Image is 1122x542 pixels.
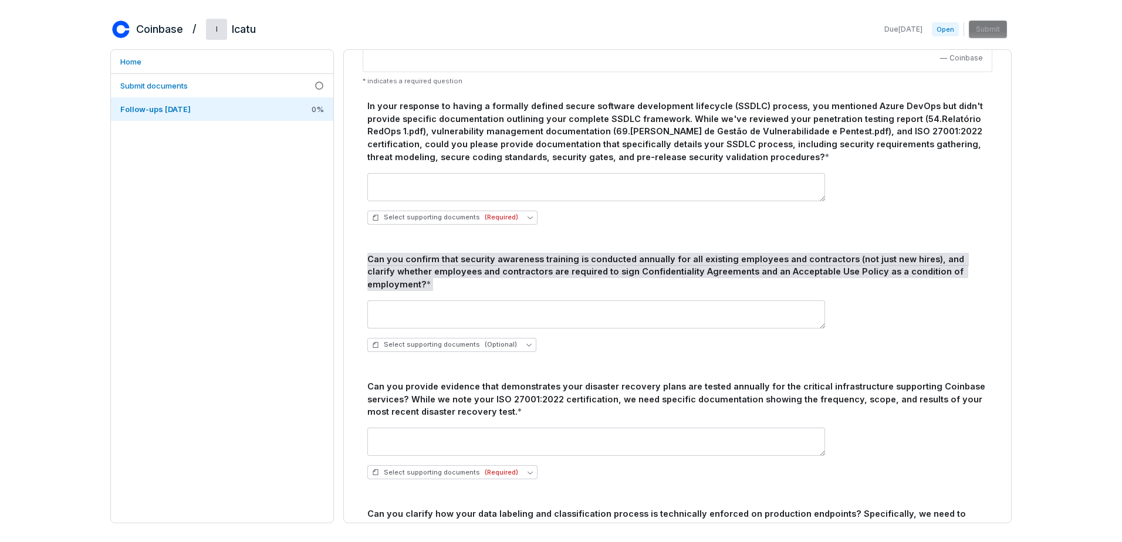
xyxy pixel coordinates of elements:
span: (Required) [485,213,518,222]
div: In your response to having a formally defined secure software development lifecycle (SSDLC) proce... [367,100,988,164]
span: Select supporting documents [372,213,518,222]
h2: Icatu [232,22,256,37]
span: Select supporting documents [372,340,517,349]
span: (Optional) [485,340,517,349]
span: Due [DATE] [884,25,922,34]
span: Follow-ups [DATE] [120,104,191,114]
a: Submit documents [111,74,333,97]
span: Open [932,22,959,36]
h2: / [192,19,197,36]
span: Submit documents [120,81,188,90]
div: Can you confirm that security awareness training is conducted annually for all existing employees... [367,253,988,291]
span: (Required) [485,468,518,477]
span: — [940,53,947,63]
a: Follow-ups [DATE]0% [111,97,333,121]
p: * indicates a required question [363,77,992,86]
span: Select supporting documents [372,468,518,477]
span: 0 % [312,104,324,114]
h2: Coinbase [136,22,183,37]
a: Home [111,50,333,73]
div: Can you provide evidence that demonstrates your disaster recovery plans are tested annually for t... [367,380,988,418]
span: Coinbase [949,53,983,63]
